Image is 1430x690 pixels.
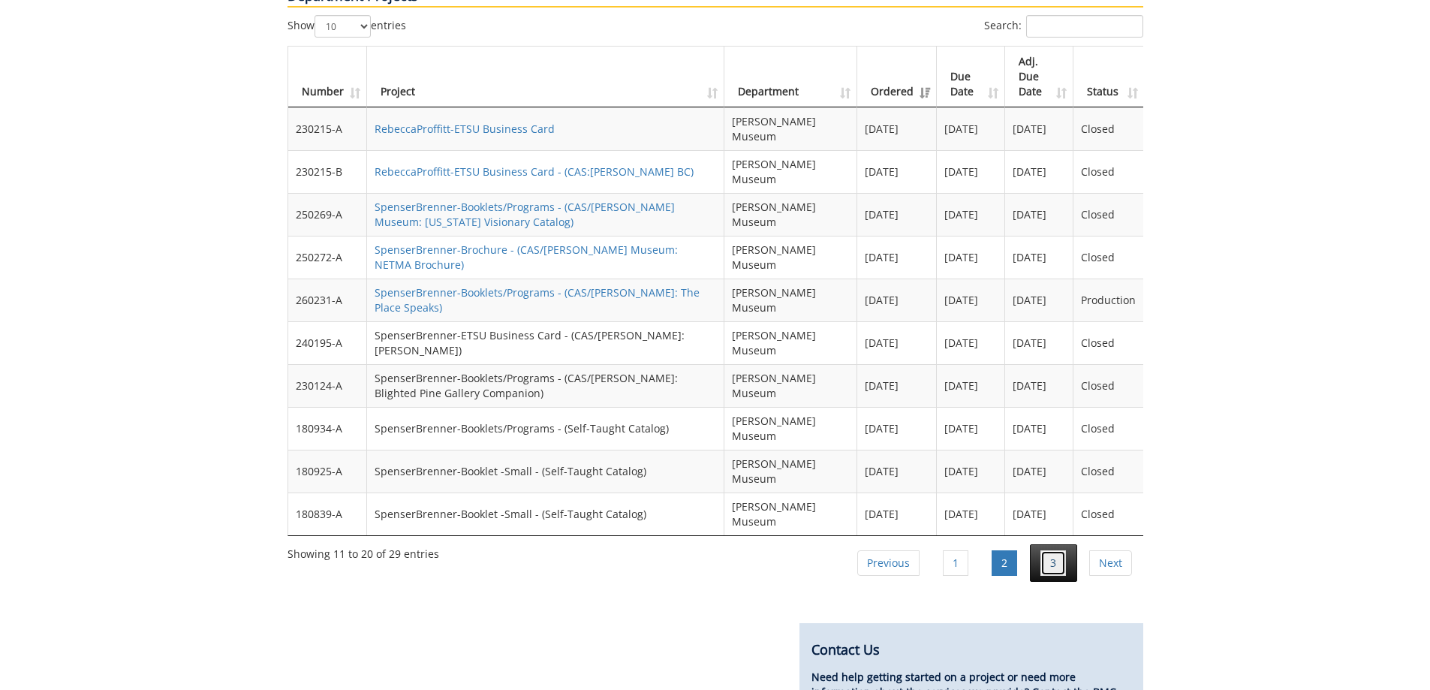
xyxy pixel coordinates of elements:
a: SpenserBrenner-Booklets/Programs - (CAS/[PERSON_NAME] Museum: [US_STATE] Visionary Catalog) [375,200,675,229]
td: Closed [1073,364,1143,407]
h4: Contact Us [811,643,1131,658]
td: Production [1073,279,1143,321]
td: [DATE] [857,493,937,535]
td: [DATE] [937,279,1005,321]
td: Closed [1073,236,1143,279]
a: 3 [1040,550,1066,576]
a: 1 [943,550,968,576]
td: [DATE] [1005,150,1073,193]
td: 240195-A [288,321,367,364]
td: [PERSON_NAME] Museum [724,279,857,321]
td: [DATE] [857,407,937,450]
td: [DATE] [857,193,937,236]
a: SpenserBrenner-Brochure - (CAS/[PERSON_NAME] Museum: NETMA Brochure) [375,243,678,272]
a: SpenserBrenner-Booklets/Programs - (CAS/[PERSON_NAME]: The Place Speaks) [375,285,700,315]
label: Show entries [288,15,406,38]
td: [DATE] [937,450,1005,493]
td: [DATE] [937,493,1005,535]
td: 230124-A [288,364,367,407]
a: RebeccaProffitt-ETSU Business Card [375,122,555,136]
td: [DATE] [937,321,1005,364]
td: [DATE] [937,407,1005,450]
td: Closed [1073,107,1143,150]
td: 180934-A [288,407,367,450]
a: 2 [992,550,1017,576]
td: [PERSON_NAME] Museum [724,493,857,535]
th: Adj. Due Date: activate to sort column ascending [1005,47,1073,107]
td: SpenserBrenner-Booklets/Programs - (CAS/[PERSON_NAME]: Blighted Pine Gallery Companion) [367,364,724,407]
select: Showentries [315,15,371,38]
td: [DATE] [937,364,1005,407]
td: [PERSON_NAME] Museum [724,321,857,364]
td: [DATE] [1005,236,1073,279]
label: Search: [984,15,1143,38]
td: [DATE] [937,193,1005,236]
td: 230215-B [288,150,367,193]
th: Status: activate to sort column ascending [1073,47,1143,107]
th: Ordered: activate to sort column ascending [857,47,937,107]
td: Closed [1073,407,1143,450]
td: Closed [1073,321,1143,364]
td: [DATE] [857,150,937,193]
td: SpenserBrenner-ETSU Business Card - (CAS/[PERSON_NAME]: [PERSON_NAME]) [367,321,724,364]
td: [DATE] [1005,279,1073,321]
td: [DATE] [1005,407,1073,450]
div: Showing 11 to 20 of 29 entries [288,541,439,562]
th: Due Date: activate to sort column ascending [937,47,1005,107]
td: [PERSON_NAME] Museum [724,193,857,236]
td: [DATE] [857,107,937,150]
th: Department: activate to sort column ascending [724,47,857,107]
td: [DATE] [937,107,1005,150]
td: Closed [1073,150,1143,193]
td: SpenserBrenner-Booklet -Small - (Self-Taught Catalog) [367,450,724,493]
input: Search: [1026,15,1143,38]
td: [DATE] [857,321,937,364]
td: [DATE] [937,150,1005,193]
td: [DATE] [1005,193,1073,236]
td: 250272-A [288,236,367,279]
td: SpenserBrenner-Booklets/Programs - (Self-Taught Catalog) [367,407,724,450]
td: [PERSON_NAME] Museum [724,407,857,450]
td: 180925-A [288,450,367,493]
td: 260231-A [288,279,367,321]
td: [DATE] [1005,493,1073,535]
td: Closed [1073,450,1143,493]
td: SpenserBrenner-Booklet -Small - (Self-Taught Catalog) [367,493,724,535]
th: Number: activate to sort column ascending [288,47,367,107]
td: [PERSON_NAME] Museum [724,236,857,279]
td: [DATE] [1005,321,1073,364]
td: Closed [1073,193,1143,236]
td: 230215-A [288,107,367,150]
td: [DATE] [1005,107,1073,150]
td: [DATE] [857,279,937,321]
td: [PERSON_NAME] Museum [724,450,857,493]
td: [DATE] [1005,364,1073,407]
td: [PERSON_NAME] Museum [724,150,857,193]
td: 250269-A [288,193,367,236]
th: Project: activate to sort column ascending [367,47,724,107]
td: Closed [1073,493,1143,535]
a: Previous [857,550,920,576]
td: [DATE] [1005,450,1073,493]
td: [PERSON_NAME] Museum [724,364,857,407]
td: [DATE] [857,450,937,493]
a: RebeccaProffitt-ETSU Business Card - (CAS:[PERSON_NAME] BC) [375,164,694,179]
td: 180839-A [288,493,367,535]
a: Next [1089,550,1132,576]
td: [DATE] [857,236,937,279]
td: [PERSON_NAME] Museum [724,107,857,150]
td: [DATE] [937,236,1005,279]
td: [DATE] [857,364,937,407]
